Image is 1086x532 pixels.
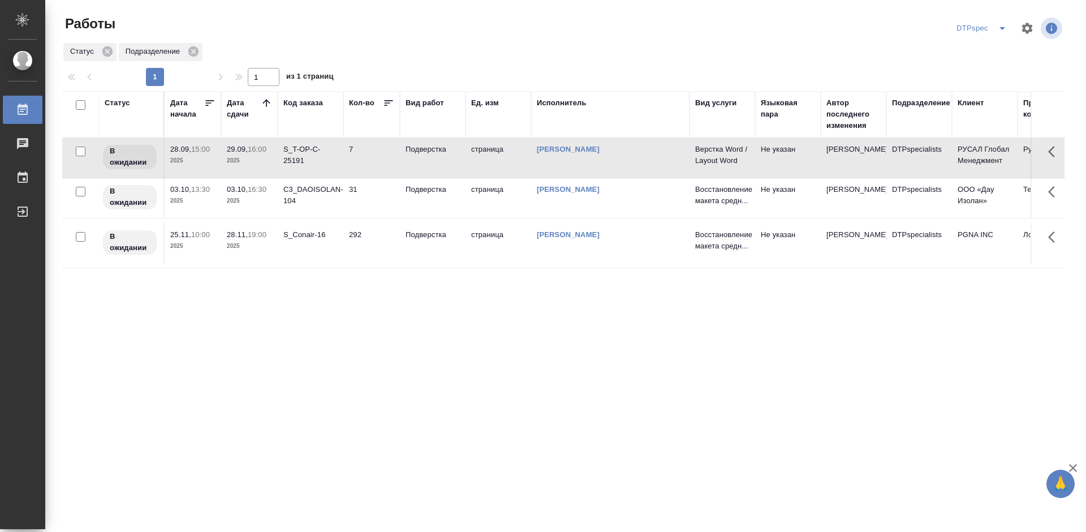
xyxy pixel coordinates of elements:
span: из 1 страниц [286,70,334,86]
p: 15:00 [191,145,210,153]
div: S_T-OP-C-25191 [283,144,338,166]
button: Здесь прячутся важные кнопки [1041,224,1068,251]
a: [PERSON_NAME] [537,185,600,194]
td: [PERSON_NAME] [821,138,886,178]
p: Подразделение [126,46,184,57]
p: Подверстка [406,229,460,241]
span: Настроить таблицу [1014,15,1041,42]
td: 31 [343,178,400,218]
div: Языковая пара [761,97,815,120]
p: Статус [70,46,98,57]
div: Автор последнего изменения [826,97,881,131]
p: 13:30 [191,185,210,194]
div: S_Conair-16 [283,229,338,241]
div: Исполнитель назначен, приступать к работе пока рано [102,184,158,211]
p: 03.10, [227,185,248,194]
p: 16:00 [248,145,266,153]
p: 2025 [227,155,272,166]
p: 25.11, [170,230,191,239]
p: 16:30 [248,185,266,194]
div: Статус [105,97,130,109]
p: Восстановление макета средн... [695,184,749,207]
a: [PERSON_NAME] [537,145,600,153]
span: 🙏 [1051,472,1070,496]
p: Восстановление макета средн... [695,229,749,252]
button: Здесь прячутся важные кнопки [1041,178,1068,205]
button: 🙏 [1046,470,1075,498]
div: Дата начала [170,97,204,120]
div: Проектная команда [1023,97,1078,120]
span: Работы [62,15,115,33]
td: 7 [343,138,400,178]
td: Не указан [755,224,821,263]
div: Статус [63,43,117,61]
td: DTPspecialists [886,138,952,178]
div: Исполнитель [537,97,587,109]
p: Верстка Word / Layout Word [695,144,749,166]
div: Дата сдачи [227,97,261,120]
div: Код заказа [283,97,323,109]
td: Русал [1018,138,1083,178]
td: Технический [1018,178,1083,218]
p: 03.10, [170,185,191,194]
p: 2025 [170,241,216,252]
p: РУСАЛ Глобал Менеджмент [958,144,1012,166]
td: страница [466,138,531,178]
div: Подразделение [119,43,202,61]
p: Подверстка [406,184,460,195]
td: 292 [343,224,400,263]
td: DTPspecialists [886,224,952,263]
td: Локализация [1018,224,1083,263]
td: Не указан [755,138,821,178]
td: Не указан [755,178,821,218]
td: [PERSON_NAME] [821,224,886,263]
span: Посмотреть информацию [1041,18,1065,39]
p: В ожидании [110,231,150,254]
td: страница [466,178,531,218]
a: [PERSON_NAME] [537,230,600,239]
div: Ед. изм [471,97,499,109]
p: 2025 [170,155,216,166]
div: Подразделение [892,97,950,109]
div: split button [954,19,1014,37]
div: Клиент [958,97,984,109]
p: 29.09, [227,145,248,153]
p: 2025 [227,241,272,252]
div: Исполнитель назначен, приступать к работе пока рано [102,144,158,170]
p: ООО «Дау Изолан» [958,184,1012,207]
div: C3_DAOISOLAN-104 [283,184,338,207]
div: Исполнитель назначен, приступать к работе пока рано [102,229,158,256]
p: В ожидании [110,145,150,168]
td: страница [466,224,531,263]
p: PGNA INC [958,229,1012,241]
p: 28.09, [170,145,191,153]
div: Кол-во [349,97,374,109]
p: 10:00 [191,230,210,239]
button: Здесь прячутся важные кнопки [1041,138,1068,165]
p: 28.11, [227,230,248,239]
p: Подверстка [406,144,460,155]
p: В ожидании [110,186,150,208]
div: Вид услуги [695,97,737,109]
div: Вид работ [406,97,444,109]
p: 2025 [170,195,216,207]
p: 19:00 [248,230,266,239]
td: DTPspecialists [886,178,952,218]
td: [PERSON_NAME] [821,178,886,218]
p: 2025 [227,195,272,207]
